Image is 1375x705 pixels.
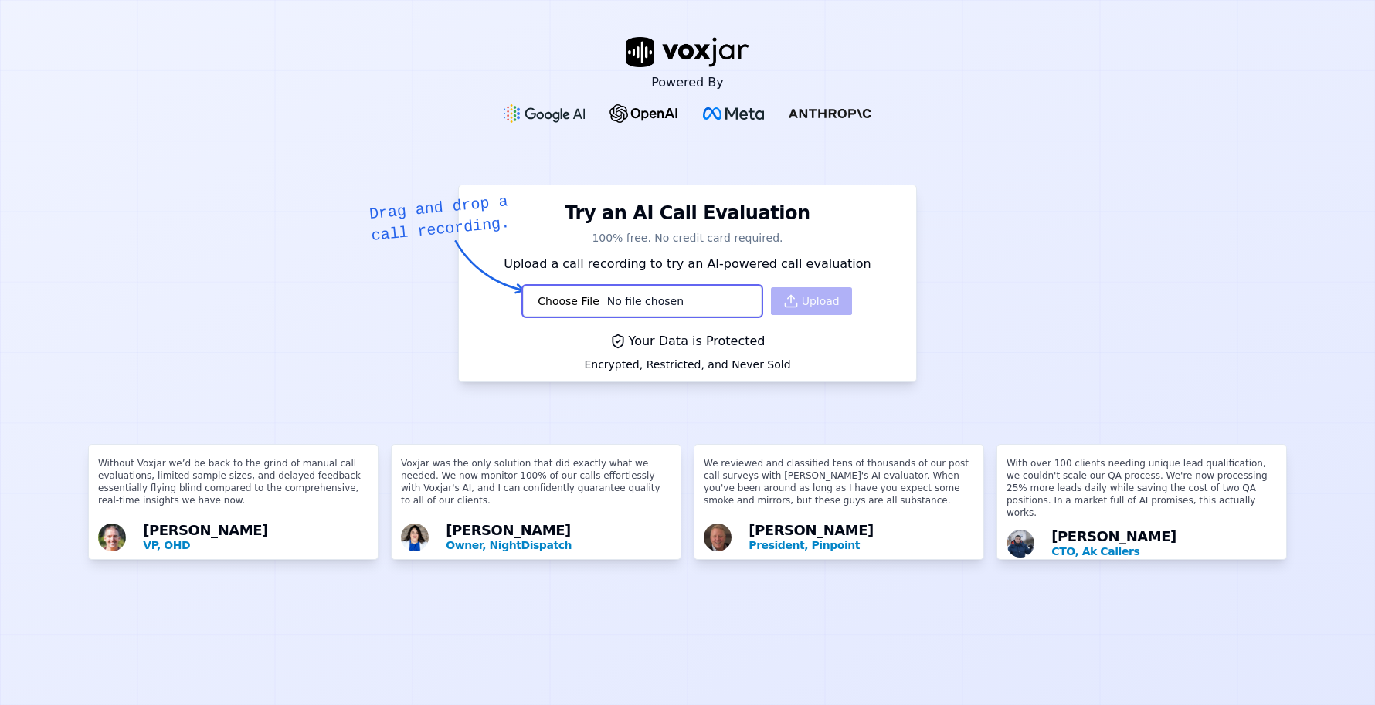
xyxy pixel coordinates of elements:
p: VP, OHD [143,537,368,553]
p: We reviewed and classified tens of thousands of our post call surveys with [PERSON_NAME]'s AI eva... [704,457,974,519]
div: Your Data is Protected [584,332,790,351]
p: President, Pinpoint [749,537,974,553]
p: Owner, NightDispatch [446,537,671,553]
p: Voxjar was the only solution that did exactly what we needed. We now monitor 100% of our calls ef... [401,457,671,519]
p: Upload a call recording to try an AI-powered call evaluation [468,255,906,273]
p: With over 100 clients needing unique lead qualification, we couldn't scale our QA process. We're ... [1007,457,1277,525]
p: CTO, Ak Callers [1051,544,1277,559]
img: Meta Logo [703,107,764,120]
div: [PERSON_NAME] [446,524,671,553]
img: Avatar [704,524,732,551]
div: [PERSON_NAME] [1051,530,1277,559]
div: Encrypted, Restricted, and Never Sold [584,357,790,372]
div: [PERSON_NAME] [749,524,974,553]
p: Without Voxjar we’d be back to the grind of manual call evaluations, limited sample sizes, and de... [98,457,368,519]
p: Powered By [651,73,724,92]
div: [PERSON_NAME] [143,524,368,553]
p: 100% free. No credit card required. [468,230,906,246]
img: Avatar [98,524,126,551]
h1: Try an AI Call Evaluation [565,201,810,225]
img: OpenAI Logo [609,104,678,123]
img: voxjar logo [626,37,749,67]
img: Avatar [1007,530,1034,558]
img: Google gemini Logo [504,104,586,123]
img: Avatar [401,524,429,551]
input: Upload a call recording [523,286,761,317]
